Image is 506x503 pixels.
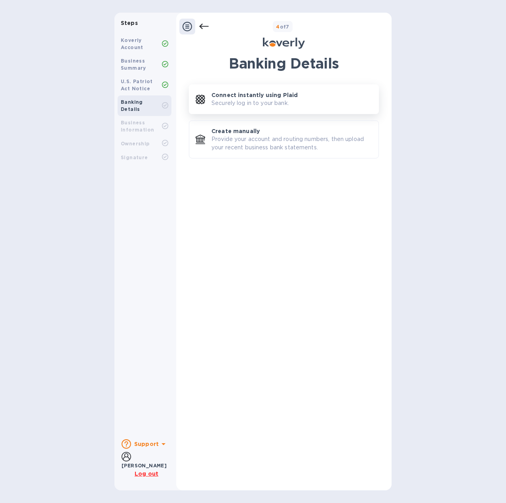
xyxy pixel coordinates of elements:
[121,154,148,160] b: Signature
[121,141,150,147] b: Ownership
[121,99,143,112] b: Banking Details
[121,37,143,50] b: Koverly Account
[134,441,159,447] b: Support
[189,84,379,114] button: Connect instantly using PlaidSecurely log in to your bank.
[121,20,138,26] b: Steps
[211,127,260,135] p: Create manually
[276,24,289,30] b: of 7
[211,91,298,99] p: Connect instantly using Plaid
[121,120,154,133] b: Business Information
[189,120,379,158] button: Create manuallyProvide your account and routing numbers, then upload your recent business bank st...
[189,55,379,72] h1: Banking Details
[121,78,153,91] b: U.S. Patriot Act Notice
[211,135,372,152] p: Provide your account and routing numbers, then upload your recent business bank statements.
[135,471,158,477] u: Log out
[276,24,280,30] span: 4
[122,463,167,469] b: [PERSON_NAME]
[211,99,289,107] p: Securely log in to your bank.
[121,58,146,71] b: Business Summary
